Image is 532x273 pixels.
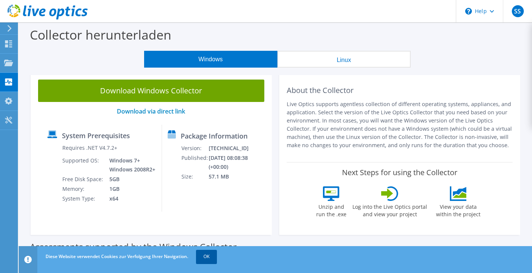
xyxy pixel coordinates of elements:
td: [TECHNICAL_ID] [208,143,268,153]
label: Assessments supported by the Windows Collector [30,243,237,251]
td: 1GB [104,184,156,194]
td: Free Disk Space: [62,174,104,184]
td: x64 [104,194,156,204]
td: Supported OS: [62,156,104,174]
label: View your data within the project [431,201,485,218]
label: Next Steps for using the Collector [342,168,457,177]
td: 57.1 MB [208,172,268,182]
td: System Type: [62,194,104,204]
h2: About the Collector [287,86,513,95]
a: OK [196,250,217,263]
td: 5GB [104,174,156,184]
button: Linux [277,51,411,68]
svg: \n [465,8,472,15]
label: Package Information [181,132,248,140]
label: Requires .NET V4.7.2+ [62,144,117,152]
span: SS [512,5,524,17]
a: Download via direct link [117,107,185,115]
td: [DATE] 08:08:38 (+00:00) [208,153,268,172]
td: Version: [181,143,208,153]
label: Unzip and run the .exe [314,201,348,218]
p: Live Optics supports agentless collection of different operating systems, appliances, and applica... [287,100,513,149]
td: Memory: [62,184,104,194]
button: Windows [144,51,277,68]
label: Collector herunterladen [30,26,171,43]
span: Diese Website verwendet Cookies zur Verfolgung Ihrer Navigation. [46,253,188,260]
td: Size: [181,172,208,182]
td: Windows 7+ Windows 2008R2+ [104,156,156,174]
td: Published: [181,153,208,172]
label: Log into the Live Optics portal and view your project [352,201,427,218]
label: System Prerequisites [62,132,130,139]
a: Download Windows Collector [38,80,264,102]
